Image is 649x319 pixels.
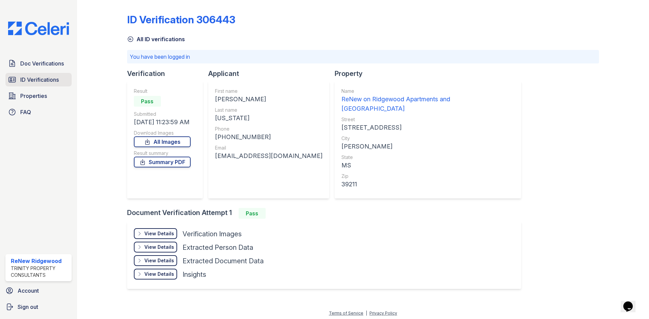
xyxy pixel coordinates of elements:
div: View Details [144,257,174,264]
a: ID Verifications [5,73,72,86]
a: Properties [5,89,72,103]
div: Email [215,144,322,151]
div: Pass [239,208,266,219]
span: Properties [20,92,47,100]
div: ReNew on Ridgewood Apartments and [GEOGRAPHIC_DATA] [341,95,514,113]
div: [US_STATE] [215,113,322,123]
div: [PHONE_NUMBER] [215,132,322,142]
div: Document Verification Attempt 1 [127,208,527,219]
div: MS [341,161,514,170]
div: [EMAIL_ADDRESS][DOMAIN_NAME] [215,151,322,161]
div: Download Images [134,130,191,136]
div: Extracted Person Data [183,243,253,252]
div: Insights [183,270,206,279]
div: Pass [134,96,161,107]
span: FAQ [20,108,31,116]
a: Doc Verifications [5,57,72,70]
div: View Details [144,271,174,277]
div: Verification Images [183,229,242,239]
div: [DATE] 11:23:59 AM [134,117,191,127]
div: Result [134,88,191,95]
div: Phone [215,126,322,132]
div: Extracted Document Data [183,256,264,266]
span: Account [18,287,39,295]
div: ID Verification 306443 [127,14,235,26]
span: ID Verifications [20,76,59,84]
a: Privacy Policy [369,311,397,316]
div: Zip [341,173,514,180]
div: View Details [144,230,174,237]
div: Trinity Property Consultants [11,265,69,278]
div: Verification [127,69,208,78]
div: State [341,154,514,161]
div: ReNew Ridgewood [11,257,69,265]
div: Street [341,116,514,123]
a: Name ReNew on Ridgewood Apartments and [GEOGRAPHIC_DATA] [341,88,514,113]
div: Name [341,88,514,95]
a: FAQ [5,105,72,119]
img: CE_Logo_Blue-a8612792a0a2168367f1c8372b55b34899dd931a85d93a1a3d3e32e68fde9ad4.png [3,22,74,35]
div: View Details [144,244,174,250]
div: 39211 [341,180,514,189]
a: All Images [134,136,191,147]
div: | [366,311,367,316]
div: [PERSON_NAME] [215,95,322,104]
div: First name [215,88,322,95]
a: All ID verifications [127,35,185,43]
iframe: chat widget [621,292,642,312]
div: Last name [215,107,322,113]
div: Applicant [208,69,335,78]
div: City [341,135,514,142]
a: Terms of Service [329,311,363,316]
span: Sign out [18,303,38,311]
a: Summary PDF [134,157,191,167]
div: Result summary [134,150,191,157]
div: [PERSON_NAME] [341,142,514,151]
a: Account [3,284,74,297]
div: Submitted [134,111,191,117]
div: [STREET_ADDRESS] [341,123,514,132]
a: Sign out [3,300,74,314]
p: You have been logged in [130,53,596,61]
span: Doc Verifications [20,59,64,68]
div: Property [335,69,527,78]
